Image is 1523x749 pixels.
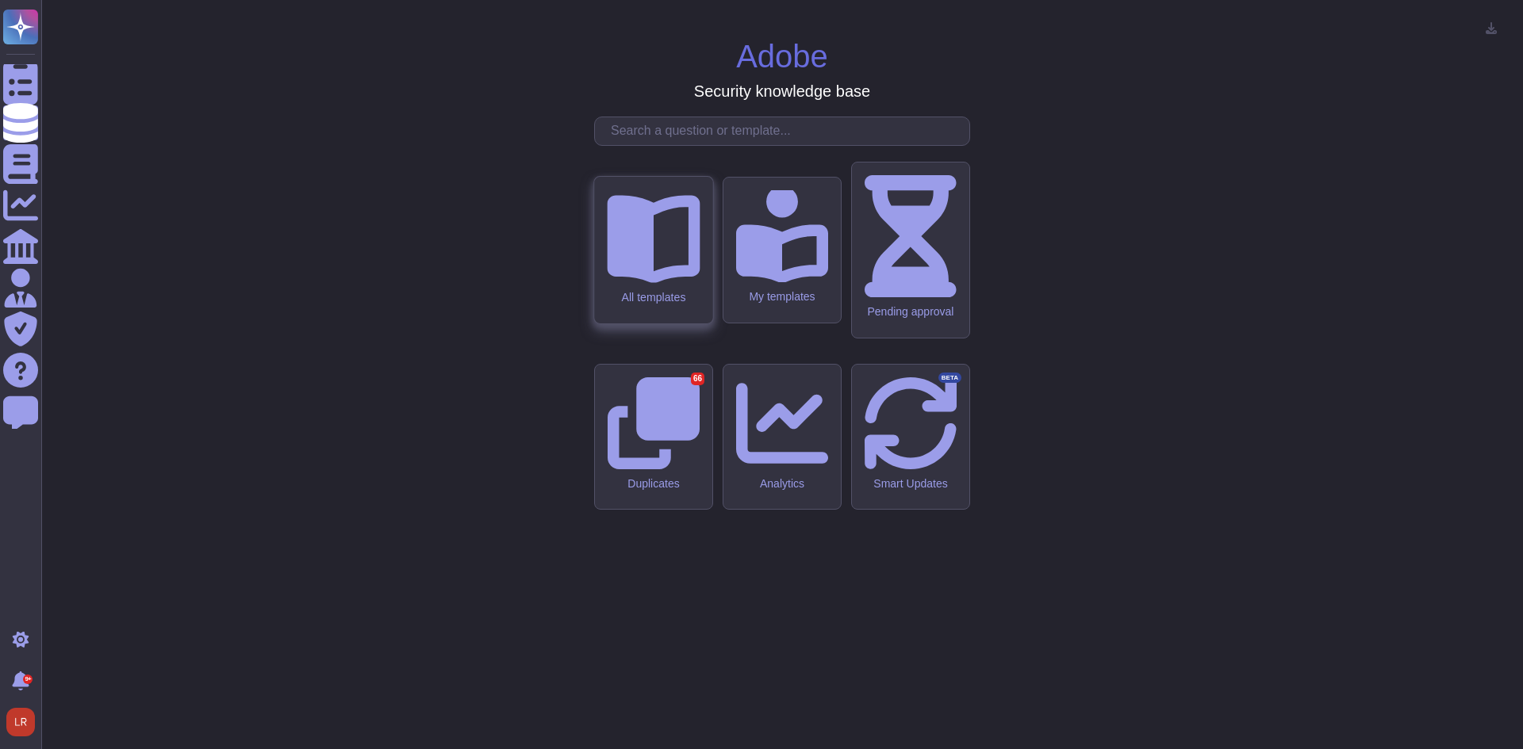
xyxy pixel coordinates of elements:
[865,477,957,491] div: Smart Updates
[6,708,35,736] img: user
[3,705,46,739] button: user
[938,373,961,384] div: BETA
[607,291,700,304] div: All templates
[736,477,828,491] div: Analytics
[694,82,870,101] h3: Security knowledge base
[736,37,828,75] h1: Adobe
[691,373,704,385] div: 66
[736,290,828,304] div: My templates
[608,477,700,491] div: Duplicates
[865,305,957,319] div: Pending approval
[603,117,969,145] input: Search a question or template...
[23,674,33,684] div: 9+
